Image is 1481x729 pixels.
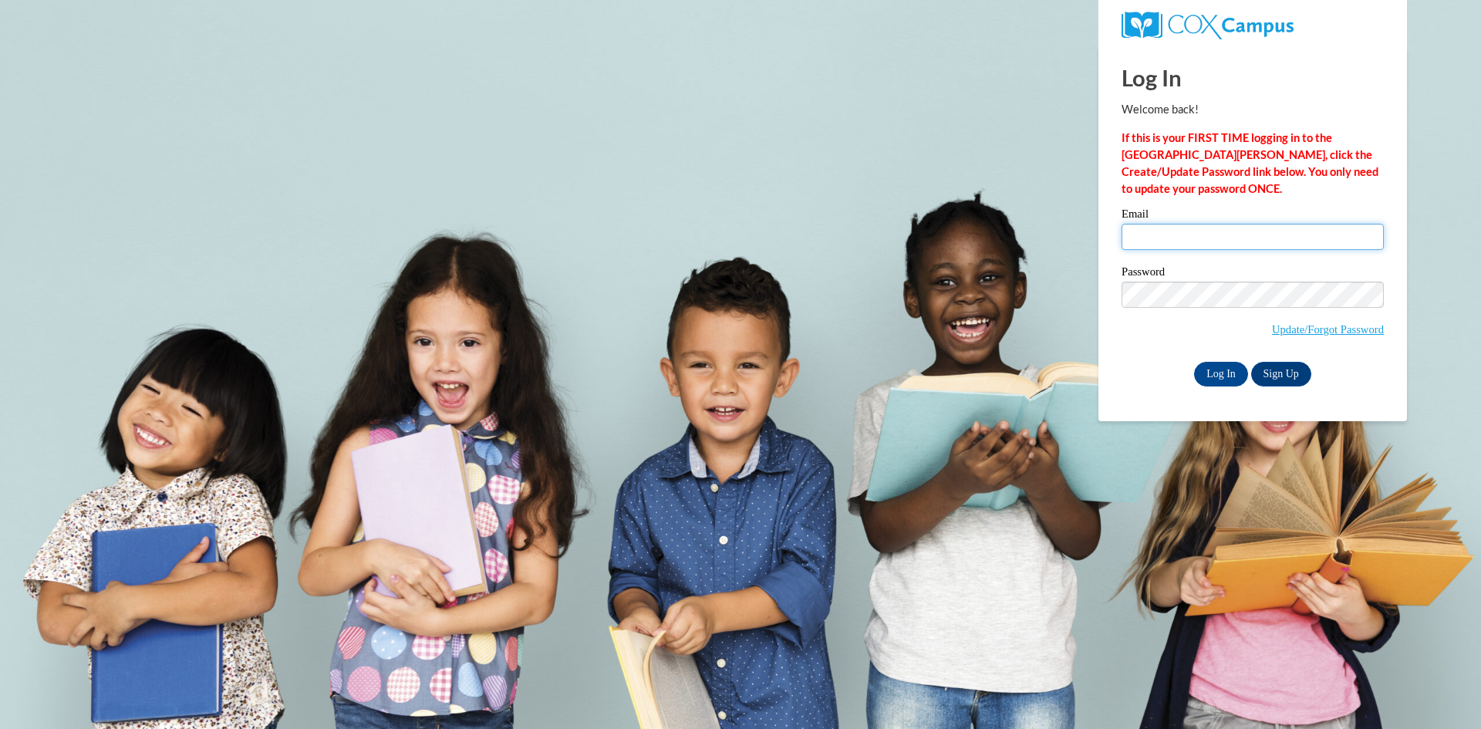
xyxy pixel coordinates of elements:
img: COX Campus [1122,12,1294,39]
a: Sign Up [1251,362,1311,386]
label: Password [1122,266,1384,282]
a: Update/Forgot Password [1272,323,1384,336]
p: Welcome back! [1122,101,1384,118]
strong: If this is your FIRST TIME logging in to the [GEOGRAPHIC_DATA][PERSON_NAME], click the Create/Upd... [1122,131,1378,195]
label: Email [1122,208,1384,224]
h1: Log In [1122,62,1384,93]
a: COX Campus [1122,18,1294,31]
input: Log In [1194,362,1248,386]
